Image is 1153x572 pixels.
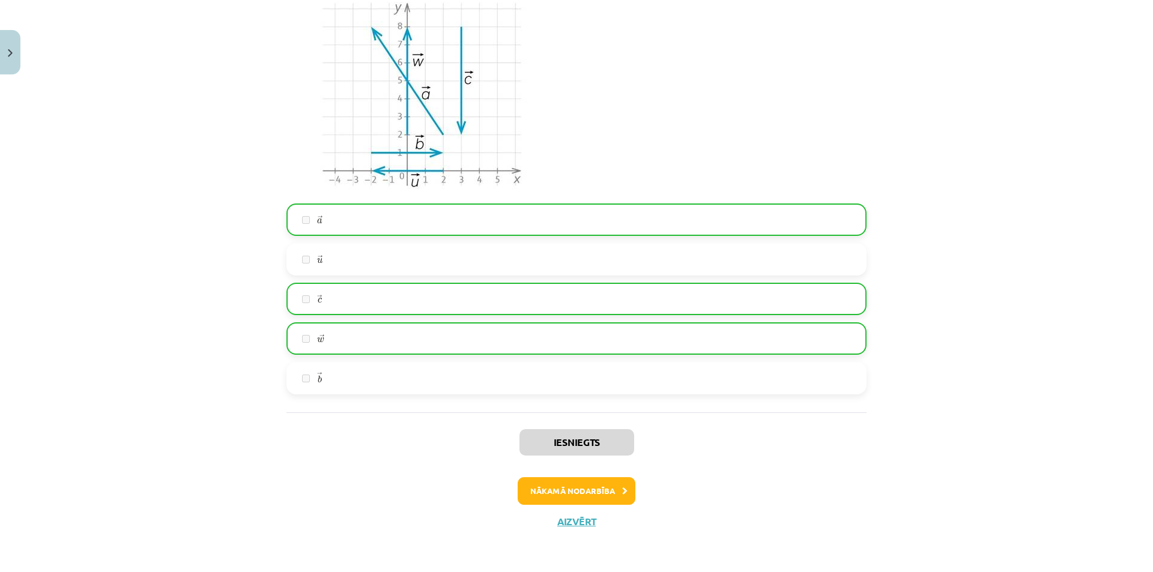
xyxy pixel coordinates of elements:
span: c [318,298,322,303]
span: a [317,218,322,224]
span: u [317,258,322,263]
button: Iesniegts [519,429,634,456]
span: b [318,375,322,383]
span: → [317,372,322,379]
span: w [317,337,324,343]
span: → [317,295,322,302]
span: → [318,215,322,223]
button: Aizvērt [554,516,599,528]
span: → [318,255,322,262]
button: Nākamā nodarbība [518,477,635,505]
img: icon-close-lesson-0947bae3869378f0d4975bcd49f059093ad1ed9edebbc8119c70593378902aed.svg [8,49,13,57]
span: → [319,334,324,342]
